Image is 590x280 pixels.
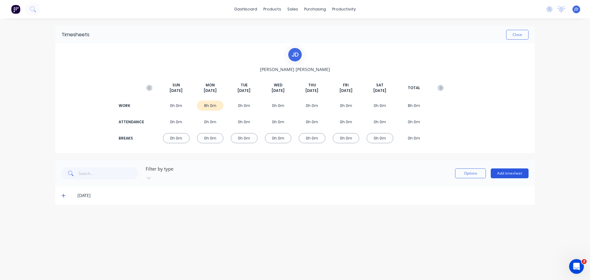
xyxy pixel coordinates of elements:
div: 0h 0m [299,117,325,127]
div: 0h 0m [163,133,190,143]
span: THU [308,82,316,88]
div: BREAKS [119,136,143,141]
span: [DATE] [340,88,352,93]
div: 0h 0m [401,133,427,143]
span: [DATE] [272,88,285,93]
span: [PERSON_NAME] [PERSON_NAME] [260,66,330,73]
div: 8h 0m [401,101,427,111]
div: 0h 0m [367,101,393,111]
div: 0h 0m [333,101,360,111]
div: WORK [119,103,143,108]
div: 0h 0m [299,133,325,143]
span: [DATE] [170,88,183,93]
div: ATTENDANCE [119,119,143,125]
button: Add timesheet [491,168,529,178]
div: 0h 0m [231,117,258,127]
span: [DATE] [305,88,318,93]
span: TOTAL [408,85,420,91]
div: 0h 0m [265,117,292,127]
span: SAT [376,82,383,88]
span: [DATE] [204,88,217,93]
div: 0h 0m [333,133,360,143]
div: 0h 0m [367,117,393,127]
a: dashboard [231,5,260,14]
button: Close [506,30,529,40]
div: 0h 0m [231,101,258,111]
div: 0h 0m [197,133,224,143]
div: Timesheets [61,31,89,38]
span: FRI [343,82,349,88]
span: [DATE] [238,88,250,93]
div: products [260,5,284,14]
div: 0h 0m [163,117,190,127]
div: 0h 0m [265,133,292,143]
div: purchasing [301,5,329,14]
span: MON [206,82,215,88]
span: TUE [241,82,248,88]
input: Search... [79,167,139,179]
span: WED [274,82,282,88]
span: SUN [172,82,180,88]
div: 8h 0m [197,101,224,111]
span: 2 [582,259,587,264]
span: JD [574,6,578,12]
div: 0h 0m [367,133,393,143]
div: 0h 0m [163,101,190,111]
div: 0h 0m [265,101,292,111]
div: 0h 0m [197,117,224,127]
button: Options [455,168,486,178]
div: 0h 0m [333,117,360,127]
div: 0h 0m [401,117,427,127]
div: sales [284,5,301,14]
span: [DATE] [373,88,386,93]
div: productivity [329,5,359,14]
div: 0h 0m [231,133,258,143]
iframe: Intercom live chat [569,259,584,274]
div: 0h 0m [299,101,325,111]
img: Factory [11,5,20,14]
div: J D [287,47,303,62]
div: [DATE] [77,192,529,199]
